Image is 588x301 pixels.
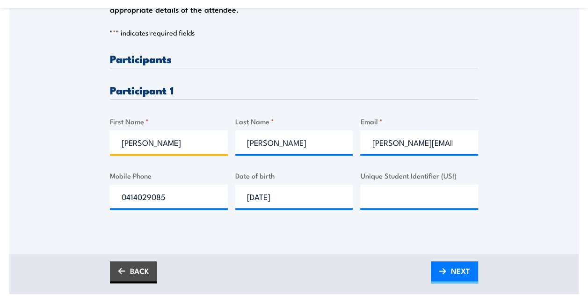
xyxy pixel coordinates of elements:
[451,258,470,283] span: NEXT
[110,28,478,37] p: " " indicates required fields
[110,261,157,283] a: BACK
[110,85,478,95] h3: Participant 1
[110,170,228,181] label: Mobile Phone
[431,261,478,283] a: NEXT
[110,116,228,127] label: First Name
[360,116,478,127] label: Email
[235,170,353,181] label: Date of birth
[110,53,478,64] h3: Participants
[235,116,353,127] label: Last Name
[360,170,478,181] label: Unique Student Identifier (USI)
